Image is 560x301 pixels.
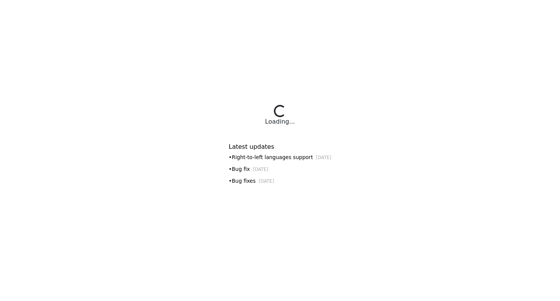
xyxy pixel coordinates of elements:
small: [DATE] [316,155,331,160]
div: Loading... [265,117,295,126]
small: [DATE] [253,167,268,172]
div: • Bug fix [229,165,331,173]
h6: Latest updates [229,143,331,150]
div: • Bug fixes [229,177,331,185]
div: • Right-to-left languages support [229,153,331,161]
small: [DATE] [259,179,274,184]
